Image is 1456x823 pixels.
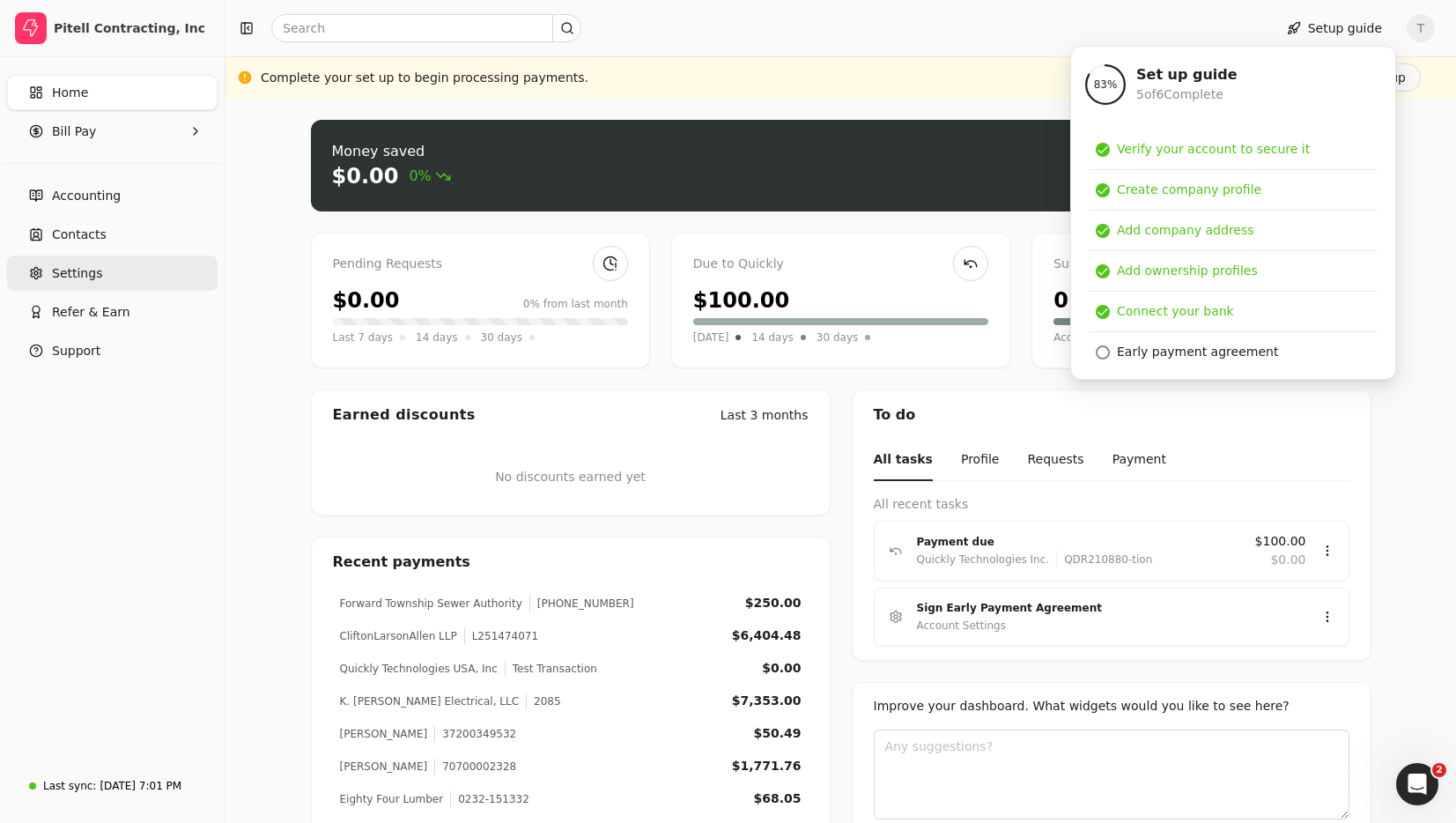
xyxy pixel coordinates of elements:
[333,285,400,316] div: $0.00
[732,627,802,645] div: $6,404.48
[52,264,102,283] span: Settings
[526,693,561,709] div: 2085
[7,178,218,213] a: Accounting
[43,778,96,794] div: Last sync:
[340,726,428,742] div: [PERSON_NAME]
[7,294,218,330] button: Refer & Earn
[732,757,802,775] div: $1,771.76
[340,661,498,677] div: Quickly Technologies USA, Inc
[7,256,218,291] a: Settings
[340,759,428,775] div: [PERSON_NAME]
[1117,302,1234,321] div: Connect your bank
[261,69,588,87] div: Complete your set up to begin processing payments.
[332,141,451,162] div: Money saved
[917,599,1292,617] div: Sign Early Payment Agreement
[1273,14,1396,42] button: Setup guide
[505,661,597,677] div: Test Transaction
[7,333,218,368] button: Support
[732,692,802,710] div: $7,353.00
[7,770,218,802] a: Last sync:[DATE] 7:01 PM
[1053,329,1103,346] span: Accepted
[333,255,628,274] div: Pending Requests
[853,390,1371,440] div: To do
[529,596,634,612] div: [PHONE_NUMBER]
[523,296,628,312] div: 0% from last month
[1270,551,1305,569] span: $0.00
[434,726,516,742] div: 37200349532
[52,122,96,141] span: Bill Pay
[1432,763,1446,777] span: 2
[52,303,130,322] span: Refer & Earn
[1053,285,1068,316] div: 0
[961,440,1000,481] button: Profile
[409,166,450,187] span: 0%
[340,596,522,612] div: Forward Township Sewer Authority
[1255,532,1306,551] span: $100.00
[312,538,830,587] div: Recent payments
[52,342,100,360] span: Support
[464,628,538,644] div: L251474071
[1056,551,1152,568] div: QDR210880-tion
[751,329,793,346] span: 14 days
[874,440,933,481] button: All tasks
[693,285,789,316] div: $100.00
[1117,221,1254,240] div: Add company address
[340,693,520,709] div: K. [PERSON_NAME] Electrical, LLC
[7,217,218,252] a: Contacts
[481,329,522,346] span: 30 days
[1117,262,1258,280] div: Add ownership profiles
[434,759,516,775] div: 70700002328
[271,14,581,42] input: Search
[495,440,646,515] div: No discounts earned yet
[100,778,181,794] div: [DATE] 7:01 PM
[333,329,394,346] span: Last 7 days
[52,84,88,102] span: Home
[874,697,1349,715] div: Improve your dashboard. What widgets would you like to see here?
[1117,181,1261,199] div: Create company profile
[1136,85,1238,104] div: 5 of 6 Complete
[693,255,988,274] div: Due to Quickly
[693,329,729,346] span: [DATE]
[745,594,802,612] div: $250.00
[1117,343,1278,361] div: Early payment agreement
[7,75,218,110] a: Home
[721,406,809,425] div: Last 3 months
[753,724,801,743] div: $50.49
[1396,763,1438,805] iframe: Intercom live chat
[917,551,1050,568] div: Quickly Technologies Inc.
[1053,255,1349,274] div: Suppliers
[54,19,210,37] div: Pitell Contracting, Inc
[52,187,121,205] span: Accounting
[1136,64,1238,85] div: Set up guide
[917,617,1006,634] div: Account Settings
[1407,14,1435,42] button: T
[753,790,801,808] div: $68.05
[817,329,858,346] span: 30 days
[340,628,457,644] div: CliftonLarsonAllen LLP
[416,329,457,346] span: 14 days
[332,162,399,190] div: $0.00
[7,114,218,149] button: Bill Pay
[874,495,1349,514] div: All recent tasks
[340,791,444,807] div: Eighty Four Lumber
[762,659,801,678] div: $0.00
[1027,440,1083,481] button: Requests
[1070,46,1396,380] div: Setup guide
[917,533,1241,551] div: Payment due
[1094,77,1118,93] span: 83 %
[52,226,107,244] span: Contacts
[450,791,529,807] div: 0232-151332
[1112,440,1166,481] button: Payment
[1117,140,1310,159] div: Verify your account to secure it
[333,404,476,426] div: Earned discounts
